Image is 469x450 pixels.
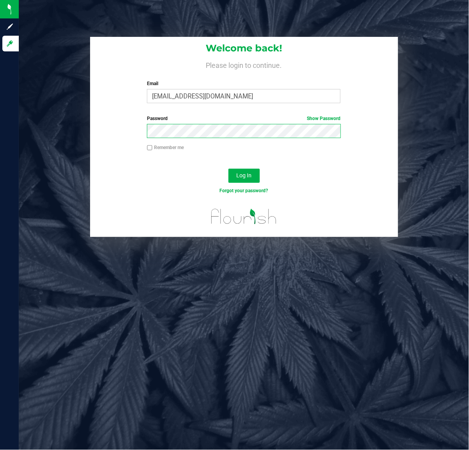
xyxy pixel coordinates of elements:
span: Password [147,116,168,121]
button: Log In [228,169,260,183]
img: flourish_logo.svg [205,202,282,231]
input: Remember me [147,145,152,151]
h4: Please login to continue. [90,60,398,69]
inline-svg: Log in [6,40,14,47]
a: Forgot your password? [219,188,268,193]
label: Remember me [147,144,184,151]
a: Show Password [307,116,340,121]
inline-svg: Sign up [6,23,14,31]
h1: Welcome back! [90,43,398,53]
label: Email [147,80,340,87]
span: Log In [236,172,252,179]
